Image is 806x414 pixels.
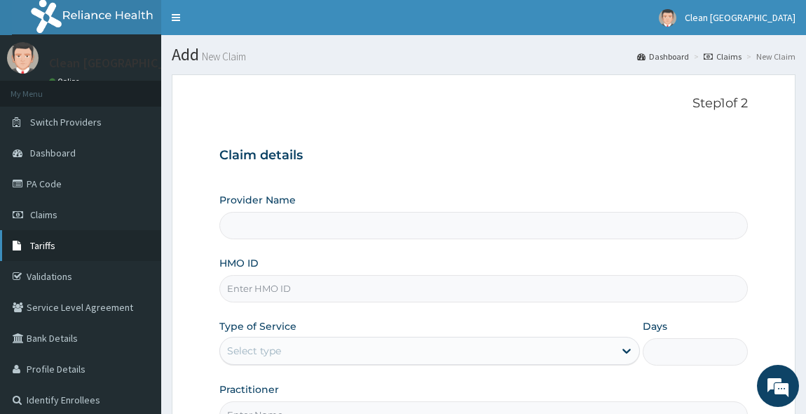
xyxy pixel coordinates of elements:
label: Practitioner [219,382,279,396]
span: Clean [GEOGRAPHIC_DATA] [685,11,795,24]
label: HMO ID [219,256,259,270]
div: Select type [227,344,281,358]
span: Switch Providers [30,116,102,128]
a: Claims [704,51,742,62]
p: Step 1 of 2 [219,96,749,112]
p: Clean [GEOGRAPHIC_DATA] [49,57,198,69]
img: User Image [7,42,39,74]
label: Type of Service [219,319,296,333]
h3: Claim details [219,148,749,163]
li: New Claim [743,51,795,62]
label: Provider Name [219,193,296,207]
a: Online [49,76,83,86]
input: Enter HMO ID [219,275,749,302]
label: Days [643,319,667,333]
span: Claims [30,208,57,221]
span: Dashboard [30,147,76,159]
img: User Image [659,9,676,27]
a: Dashboard [637,51,689,62]
h1: Add [172,46,795,64]
span: Tariffs [30,239,55,252]
small: New Claim [199,51,246,62]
